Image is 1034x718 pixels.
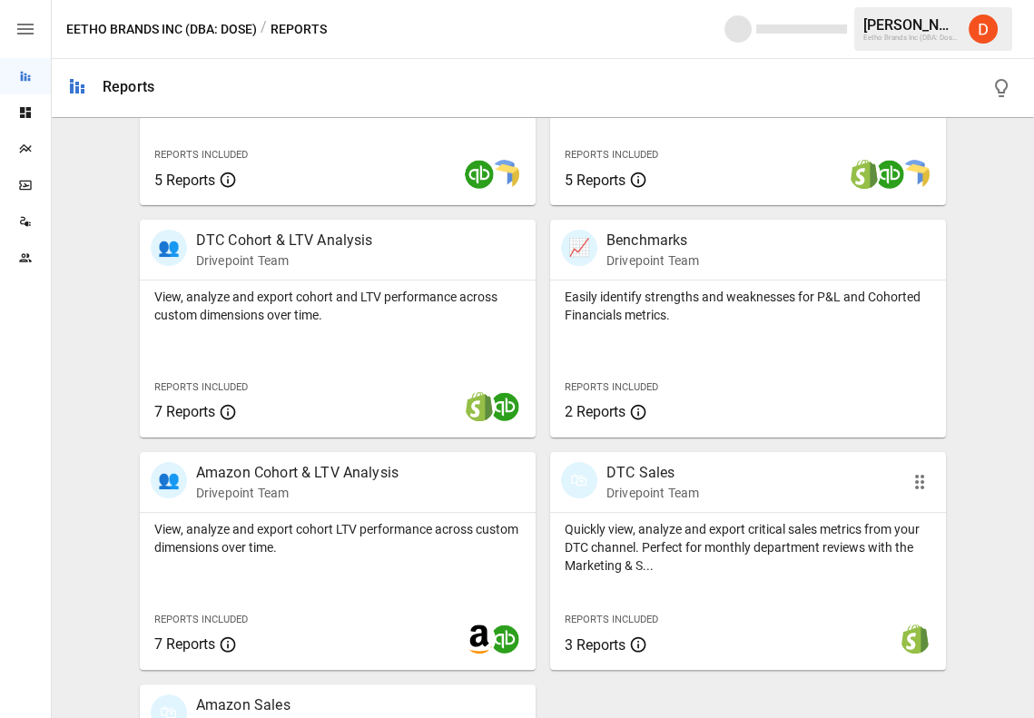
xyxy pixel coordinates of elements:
[565,381,658,393] span: Reports Included
[154,403,215,420] span: 7 Reports
[196,462,399,484] p: Amazon Cohort & LTV Analysis
[606,230,699,251] p: Benchmarks
[565,149,658,161] span: Reports Included
[561,462,597,498] div: 🛍
[565,288,931,324] p: Easily identify strengths and weaknesses for P&L and Cohorted Financials metrics.
[606,462,699,484] p: DTC Sales
[465,625,494,654] img: amazon
[565,172,625,189] span: 5 Reports
[863,16,958,34] div: [PERSON_NAME]
[901,160,930,189] img: smart model
[154,520,521,556] p: View, analyze and export cohort LTV performance across custom dimensions over time.
[565,636,625,654] span: 3 Reports
[196,694,291,716] p: Amazon Sales
[66,18,257,41] button: Eetho Brands Inc (DBA: Dose)
[154,172,215,189] span: 5 Reports
[151,230,187,266] div: 👥
[565,403,625,420] span: 2 Reports
[261,18,267,41] div: /
[196,484,399,502] p: Drivepoint Team
[875,160,904,189] img: quickbooks
[154,635,215,653] span: 7 Reports
[196,251,373,270] p: Drivepoint Team
[850,160,879,189] img: shopify
[863,34,958,42] div: Eetho Brands Inc (DBA: Dose)
[154,381,248,393] span: Reports Included
[465,392,494,421] img: shopify
[561,230,597,266] div: 📈
[490,625,519,654] img: quickbooks
[606,251,699,270] p: Drivepoint Team
[606,484,699,502] p: Drivepoint Team
[151,462,187,498] div: 👥
[154,614,248,625] span: Reports Included
[490,392,519,421] img: quickbooks
[958,4,1009,54] button: Daley Meistrell
[465,160,494,189] img: quickbooks
[154,149,248,161] span: Reports Included
[901,625,930,654] img: shopify
[565,520,931,575] p: Quickly view, analyze and export critical sales metrics from your DTC channel. Perfect for monthl...
[103,78,154,95] div: Reports
[154,288,521,324] p: View, analyze and export cohort and LTV performance across custom dimensions over time.
[196,230,373,251] p: DTC Cohort & LTV Analysis
[490,160,519,189] img: smart model
[565,614,658,625] span: Reports Included
[969,15,998,44] img: Daley Meistrell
